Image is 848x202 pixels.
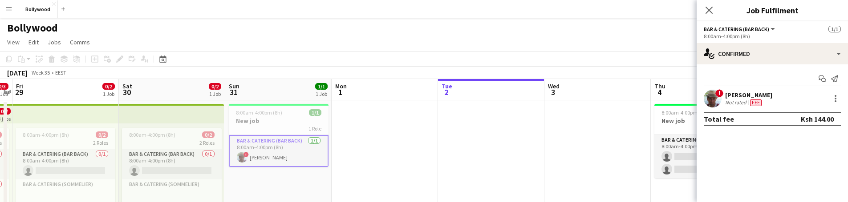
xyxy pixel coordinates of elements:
[654,135,754,178] app-card-role: Bar & Catering (Bar Back)0/28:00am-4:00pm (8h)
[654,104,754,178] app-job-card: 8:00am-4:00pm (8h)0/2New job1 RoleBar & Catering (Bar Back)0/28:00am-4:00pm (8h)
[315,83,328,90] span: 1/1
[93,139,108,146] span: 2 Roles
[704,115,734,123] div: Total fee
[654,82,665,90] span: Thu
[548,82,560,90] span: Wed
[750,99,762,106] span: Fee
[704,26,776,32] button: Bar & Catering (Bar Back)
[103,91,114,97] div: 1 Job
[15,87,23,97] span: 29
[7,21,58,35] h1: Bollywood
[334,87,347,97] span: 1
[335,82,347,90] span: Mon
[442,82,452,90] span: Tue
[654,117,754,125] h3: New job
[704,26,769,32] span: Bar & Catering (Bar Back)
[725,91,772,99] div: [PERSON_NAME]
[725,99,748,106] div: Not rated
[828,26,841,32] span: 1/1
[48,38,61,46] span: Jobs
[209,91,221,97] div: 1 Job
[316,91,327,97] div: 1 Job
[7,38,20,46] span: View
[309,109,321,116] span: 1/1
[121,87,132,97] span: 30
[122,149,222,179] app-card-role: Bar & Catering (Bar Back)0/18:00am-4:00pm (8h)
[16,149,115,179] app-card-role: Bar & Catering (Bar Back)0/18:00am-4:00pm (8h)
[66,36,93,48] a: Comms
[697,4,848,16] h3: Job Fulfilment
[229,135,329,167] app-card-role: Bar & Catering (Bar Back)1/18:00am-4:00pm (8h)![PERSON_NAME]
[199,139,215,146] span: 2 Roles
[229,117,329,125] h3: New job
[236,109,282,116] span: 8:00am-4:00pm (8h)
[715,89,723,97] span: !
[801,115,834,123] div: Ksh 144.00
[70,38,90,46] span: Comms
[44,36,65,48] a: Jobs
[129,131,175,138] span: 8:00am-4:00pm (8h)
[55,69,66,76] div: EEST
[547,87,560,97] span: 3
[18,0,58,18] button: Bollywood
[28,38,39,46] span: Edit
[29,69,52,76] span: Week 35
[23,131,69,138] span: 8:00am-4:00pm (8h)
[308,125,321,132] span: 1 Role
[229,104,329,167] app-job-card: 8:00am-4:00pm (8h)1/1New job1 RoleBar & Catering (Bar Back)1/18:00am-4:00pm (8h)![PERSON_NAME]
[25,36,42,48] a: Edit
[653,87,665,97] span: 4
[229,82,239,90] span: Sun
[704,33,841,40] div: 8:00am-4:00pm (8h)
[227,87,239,97] span: 31
[697,43,848,64] div: Confirmed
[102,83,115,90] span: 0/2
[209,83,221,90] span: 0/2
[243,152,249,157] span: !
[661,109,708,116] span: 8:00am-4:00pm (8h)
[440,87,452,97] span: 2
[4,36,23,48] a: View
[16,82,23,90] span: Fri
[7,68,28,77] div: [DATE]
[122,82,132,90] span: Sat
[202,131,215,138] span: 0/2
[748,99,763,106] div: Crew has different fees then in role
[96,131,108,138] span: 0/2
